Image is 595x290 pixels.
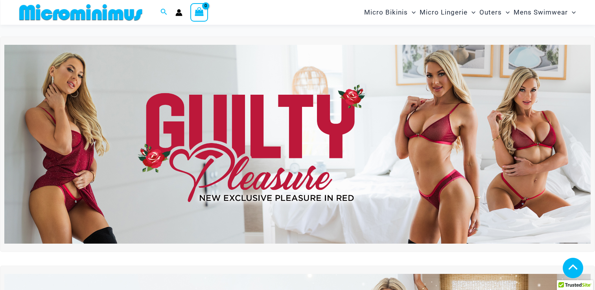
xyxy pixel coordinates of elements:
a: Mens SwimwearMenu ToggleMenu Toggle [512,2,578,22]
img: MM SHOP LOGO FLAT [16,4,146,21]
a: Micro BikinisMenu ToggleMenu Toggle [362,2,418,22]
a: Search icon link [160,7,168,17]
a: Account icon link [175,9,182,16]
span: Menu Toggle [408,2,416,22]
span: Outers [479,2,502,22]
span: Micro Lingerie [420,2,468,22]
a: OutersMenu ToggleMenu Toggle [477,2,512,22]
span: Micro Bikinis [364,2,408,22]
span: Menu Toggle [468,2,475,22]
nav: Site Navigation [361,1,579,24]
a: Micro LingerieMenu ToggleMenu Toggle [418,2,477,22]
span: Menu Toggle [502,2,510,22]
a: View Shopping Cart, empty [190,3,208,21]
span: Mens Swimwear [514,2,568,22]
span: Menu Toggle [568,2,576,22]
img: Guilty Pleasures Red Lingerie [4,45,591,244]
